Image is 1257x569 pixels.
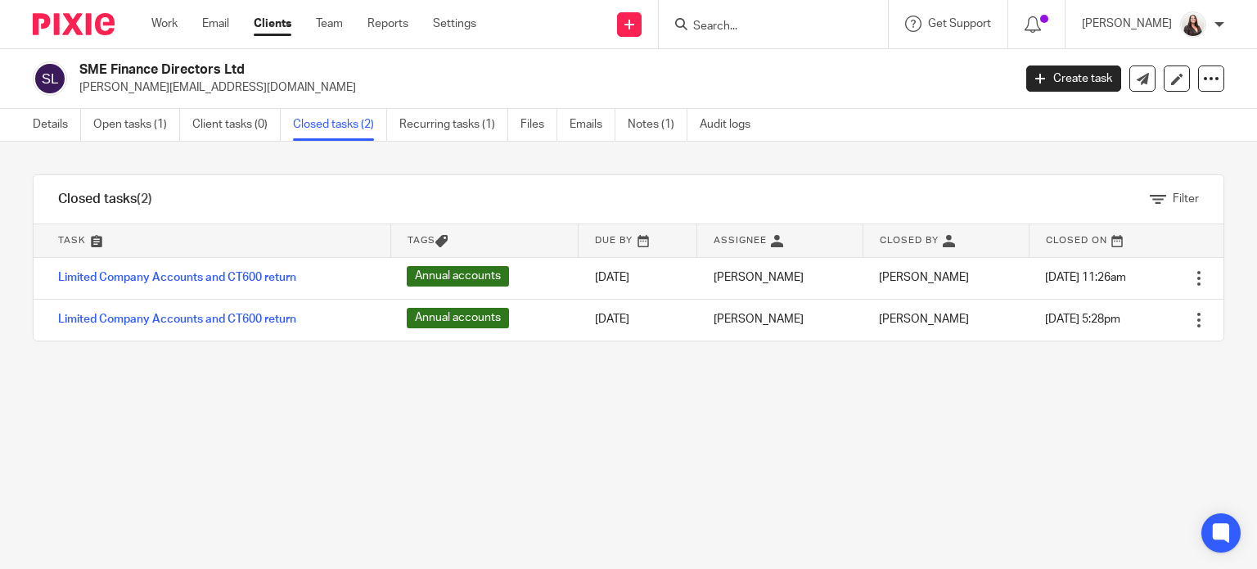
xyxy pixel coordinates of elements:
input: Search [692,20,839,34]
a: Work [151,16,178,32]
td: [DATE] [579,257,697,299]
a: Settings [433,16,476,32]
a: Audit logs [700,109,763,141]
td: [PERSON_NAME] [697,299,863,341]
span: Filter [1173,193,1199,205]
td: [PERSON_NAME] [697,257,863,299]
p: [PERSON_NAME][EMAIL_ADDRESS][DOMAIN_NAME] [79,79,1002,96]
a: Team [316,16,343,32]
a: Details [33,109,81,141]
span: [DATE] 5:28pm [1045,314,1120,325]
span: [PERSON_NAME] [879,272,969,283]
h2: SME Finance Directors Ltd [79,61,818,79]
a: Create task [1026,65,1121,92]
span: (2) [137,192,152,205]
a: Client tasks (0) [192,109,281,141]
a: Clients [254,16,291,32]
a: Emails [570,109,615,141]
span: Annual accounts [407,266,509,287]
span: Get Support [928,18,991,29]
a: Files [520,109,557,141]
a: Recurring tasks (1) [399,109,508,141]
img: Pixie [33,13,115,35]
a: Closed tasks (2) [293,109,387,141]
img: 2022.jpg [1180,11,1206,38]
a: Notes (1) [628,109,687,141]
img: svg%3E [33,61,67,96]
span: [DATE] 11:26am [1045,272,1126,283]
h1: Closed tasks [58,191,152,208]
a: Reports [367,16,408,32]
span: Annual accounts [407,308,509,328]
a: Open tasks (1) [93,109,180,141]
a: Limited Company Accounts and CT600 return [58,314,296,325]
span: [PERSON_NAME] [879,314,969,325]
p: [PERSON_NAME] [1082,16,1172,32]
td: [DATE] [579,299,697,341]
th: Tags [390,224,579,257]
a: Email [202,16,229,32]
a: Limited Company Accounts and CT600 return [58,272,296,283]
